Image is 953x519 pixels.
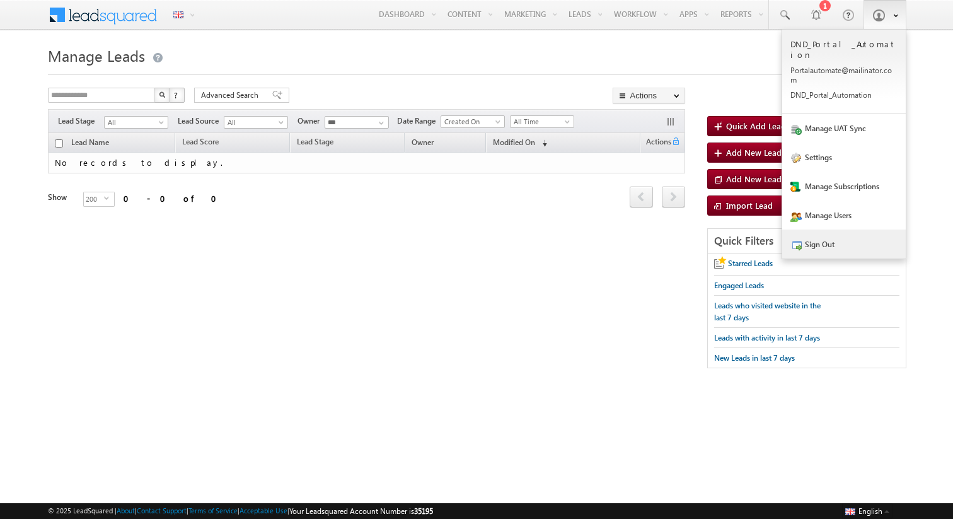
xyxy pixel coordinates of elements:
a: Lead Name [65,136,115,152]
span: Leads who visited website in the last 7 days [714,301,821,322]
p: DND_Portal_Automation [790,38,898,60]
a: Terms of Service [188,506,238,515]
span: Owner [297,115,325,127]
span: Lead Score [182,137,219,146]
span: Starred Leads [728,259,773,268]
span: New Leads in last 7 days [714,353,795,363]
a: prev [630,187,653,207]
a: Sign Out [782,230,906,259]
span: All [224,117,284,128]
p: DND_P ortal _Auto matio n [790,90,898,100]
div: Quick Filters [708,229,906,254]
a: Created On [441,115,505,128]
div: Show [48,192,73,203]
span: next [662,186,685,207]
span: Date Range [397,115,441,127]
span: English [858,506,882,516]
span: Leads with activity in last 7 days [714,333,820,342]
span: 200 [84,192,104,206]
span: Lead Stage [58,115,104,127]
span: Quick Add Lead [726,120,786,131]
a: next [662,187,685,207]
a: Manage Subscriptions [782,172,906,201]
span: All [105,117,165,128]
a: Show All Items [372,117,388,129]
a: Lead Score [176,135,225,151]
span: Add New Lead [726,147,782,158]
a: Modified On (sorted descending) [487,135,553,151]
span: Lead Source [178,115,224,127]
span: Engaged Leads [714,281,764,290]
span: Manage Leads [48,45,145,66]
div: 0 - 0 of 0 [124,191,224,206]
td: No records to display. [48,153,686,173]
a: Manage UAT Sync [782,114,906,143]
span: Advanced Search [201,90,262,101]
span: ? [174,90,180,100]
span: Actions [641,135,671,151]
span: All Time [511,116,570,127]
a: DND_Portal_Automation Portalautomate@mailinator.com DND_Portal_Automation [782,30,906,114]
button: English [842,503,892,518]
span: Import Lead [726,200,773,211]
a: About [117,506,135,515]
span: Lead Stage [297,137,333,146]
span: Owner [412,137,434,147]
span: Created On [441,116,501,127]
button: Actions [613,88,685,103]
a: Settings [782,143,906,172]
button: ? [170,88,185,103]
a: Contact Support [137,506,187,515]
a: All [224,116,288,129]
a: Acceptable Use [240,506,287,515]
span: © 2025 LeadSquared | | | | | [48,505,433,517]
span: Add New Lead [726,173,782,184]
span: Modified On [493,137,535,147]
a: Manage Users [782,201,906,230]
p: Porta lauto mate@ maili nator .com [790,66,898,85]
span: select [104,195,114,201]
a: All [104,116,168,129]
a: All Time [510,115,574,128]
a: Lead Stage [291,135,340,151]
span: (sorted descending) [537,138,547,148]
span: Your Leadsquared Account Number is [289,506,433,516]
span: 35195 [414,506,433,516]
img: Search [159,91,165,98]
span: prev [630,186,653,207]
